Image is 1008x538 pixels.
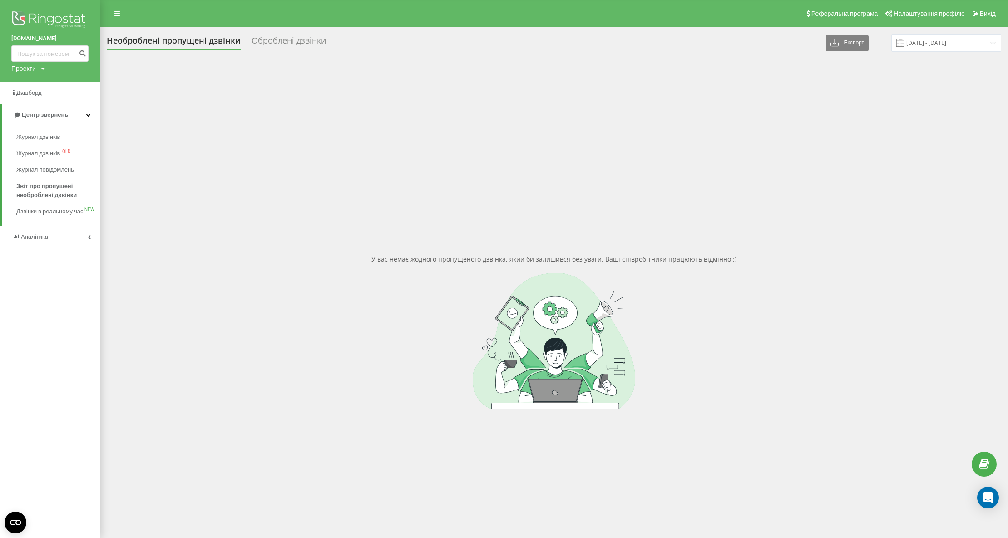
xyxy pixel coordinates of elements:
div: Оброблені дзвінки [252,36,326,50]
span: Звіт про пропущені необроблені дзвінки [16,182,95,200]
span: Дзвінки в реальному часі [16,207,84,216]
a: Центр звернень [2,104,100,126]
a: Журнал дзвінків [16,129,100,145]
a: Звіт про пропущені необроблені дзвінки [16,178,100,203]
span: Дашборд [16,89,42,96]
input: Пошук за номером [11,45,89,62]
span: Реферальна програма [811,10,878,17]
a: Журнал дзвінківOLD [16,145,100,162]
span: Налаштування профілю [894,10,964,17]
img: Ringostat logo [11,9,89,32]
a: [DOMAIN_NAME] [11,34,89,43]
span: Журнал дзвінків [16,149,60,158]
span: Журнал дзвінків [16,133,60,142]
div: Open Intercom Messenger [977,487,999,508]
button: Експорт [826,35,869,51]
a: Журнал повідомлень [16,162,100,178]
span: Центр звернень [22,111,68,118]
div: Проекти [11,64,36,73]
span: Аналiтика [21,233,48,240]
button: Open CMP widget [5,512,26,533]
a: Дзвінки в реальному часіNEW [16,203,100,220]
span: Журнал повідомлень [16,165,74,174]
span: Вихід [980,10,996,17]
div: Необроблені пропущені дзвінки [107,36,241,50]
